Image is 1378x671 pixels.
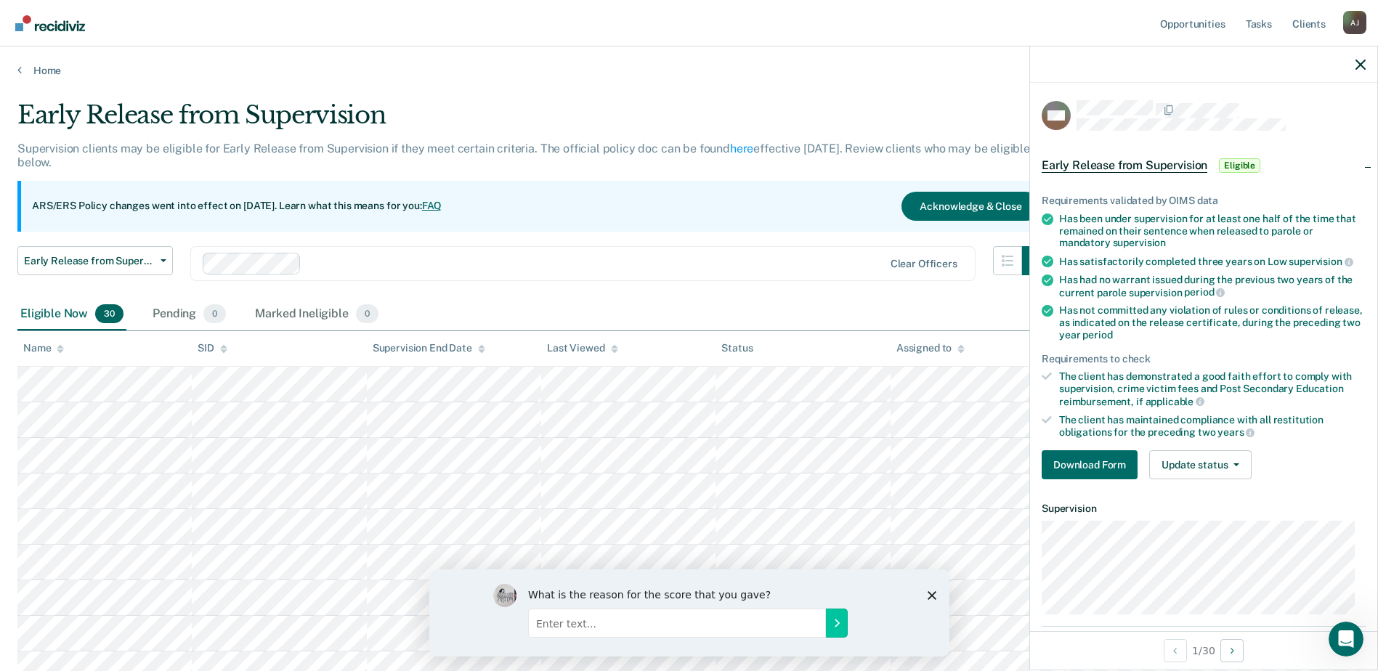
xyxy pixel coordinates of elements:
div: Supervision End Date [373,342,485,354]
div: Has not committed any violation of rules or conditions of release, as indicated on the release ce... [1059,304,1366,341]
p: ARS/ERS Policy changes went into effect on [DATE]. Learn what this means for you: [32,199,442,213]
div: Assigned to [896,342,965,354]
div: Requirements to check [1042,353,1366,365]
div: Status [721,342,753,354]
button: Previous Opportunity [1164,639,1187,662]
div: Eligible Now [17,298,126,330]
button: Acknowledge & Close [901,192,1039,221]
p: Supervision clients may be eligible for Early Release from Supervision if they meet certain crite... [17,142,1030,169]
button: Update status [1149,450,1252,479]
div: The client has maintained compliance with all restitution obligations for the preceding two [1059,414,1366,439]
span: supervision [1113,237,1166,248]
span: years [1217,426,1255,438]
span: Early Release from Supervision [24,255,155,267]
div: Marked Ineligible [252,298,381,330]
dt: Supervision [1042,503,1366,515]
div: Early Release from SupervisionEligible [1030,142,1377,189]
span: 0 [356,304,378,323]
div: Has had no warrant issued during the previous two years of the current parole supervision [1059,274,1366,298]
a: here [730,142,753,155]
a: FAQ [422,200,442,211]
span: 0 [203,304,226,323]
iframe: Intercom live chat [1329,622,1363,656]
a: Home [17,64,1361,77]
div: Early Release from Supervision [17,100,1051,142]
div: The client has demonstrated a good faith effort to comply with supervision, crime victim fees and... [1059,370,1366,407]
div: SID [198,342,227,354]
span: applicable [1146,396,1204,407]
button: Next Opportunity [1220,639,1244,662]
button: Download Form [1042,450,1138,479]
span: supervision [1289,256,1353,267]
a: Navigate to form link [1042,450,1143,479]
div: Clear officers [891,258,957,270]
span: period [1184,286,1225,298]
div: Requirements validated by OIMS data [1042,195,1366,207]
div: Last Viewed [547,342,617,354]
div: Name [23,342,64,354]
span: Eligible [1219,158,1260,173]
span: Early Release from Supervision [1042,158,1207,173]
span: period [1082,329,1112,341]
button: Profile dropdown button [1343,11,1366,34]
div: A J [1343,11,1366,34]
div: Pending [150,298,229,330]
img: Recidiviz [15,15,85,31]
div: Has been under supervision for at least one half of the time that remained on their sentence when... [1059,213,1366,249]
div: 1 / 30 [1030,631,1377,670]
iframe: Survey by Kim from Recidiviz [429,569,949,656]
span: 30 [95,304,123,323]
div: Has satisfactorily completed three years on Low [1059,255,1366,268]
